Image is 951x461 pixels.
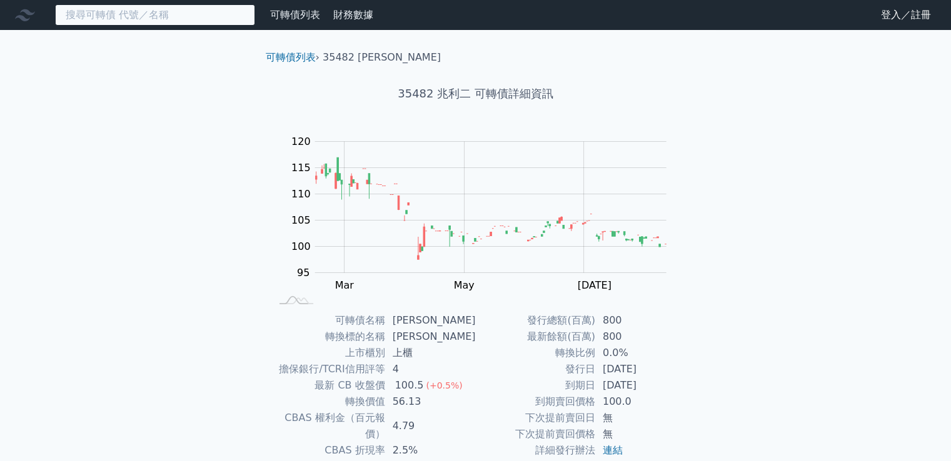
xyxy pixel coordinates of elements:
tspan: 105 [291,214,311,226]
a: 連結 [603,444,623,456]
a: 可轉債列表 [266,51,316,63]
td: 轉換比例 [476,345,595,361]
td: 2.5% [385,442,476,459]
td: 詳細發行辦法 [476,442,595,459]
td: [DATE] [595,361,681,377]
tspan: 115 [291,162,311,174]
td: 4.79 [385,410,476,442]
td: 0.0% [595,345,681,361]
a: 財務數據 [333,9,373,21]
td: 到期賣回價格 [476,394,595,410]
td: 可轉債名稱 [271,312,385,329]
td: CBAS 折現率 [271,442,385,459]
td: 上櫃 [385,345,476,361]
td: 轉換價值 [271,394,385,410]
td: 無 [595,426,681,442]
g: Chart [284,136,685,291]
td: 轉換標的名稱 [271,329,385,345]
td: 56.13 [385,394,476,410]
td: 上市櫃別 [271,345,385,361]
td: [PERSON_NAME] [385,329,476,345]
td: 發行總額(百萬) [476,312,595,329]
li: 35482 [PERSON_NAME] [323,50,441,65]
td: [DATE] [595,377,681,394]
td: 最新 CB 收盤價 [271,377,385,394]
a: 可轉債列表 [270,9,320,21]
tspan: [DATE] [578,279,611,291]
td: 100.0 [595,394,681,410]
li: › [266,50,320,65]
h1: 35482 兆利二 可轉債詳細資訊 [256,85,696,102]
tspan: 110 [291,188,311,200]
td: 4 [385,361,476,377]
td: CBAS 權利金（百元報價） [271,410,385,442]
a: 登入／註冊 [871,5,941,25]
td: 下次提前賣回價格 [476,426,595,442]
td: 發行日 [476,361,595,377]
td: 擔保銀行/TCRI信用評等 [271,361,385,377]
input: 搜尋可轉債 代號／名稱 [55,4,255,26]
td: 最新餘額(百萬) [476,329,595,345]
td: 無 [595,410,681,426]
td: 800 [595,312,681,329]
tspan: 100 [291,240,311,252]
td: 到期日 [476,377,595,394]
div: 100.5 [393,377,426,394]
tspan: Mar [335,279,354,291]
td: 下次提前賣回日 [476,410,595,426]
div: 聊天小工具 [888,401,951,461]
td: [PERSON_NAME] [385,312,476,329]
tspan: May [454,279,475,291]
tspan: 120 [291,136,311,147]
tspan: 95 [297,267,309,279]
iframe: Chat Widget [888,401,951,461]
span: (+0.5%) [426,380,462,390]
td: 800 [595,329,681,345]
